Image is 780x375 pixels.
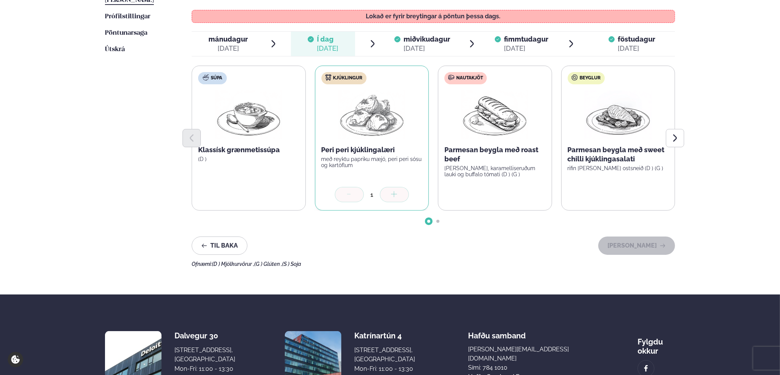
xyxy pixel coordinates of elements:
[504,35,548,43] span: fimmtudagur
[504,44,548,53] div: [DATE]
[568,145,669,164] p: Parmesan beygla með sweet chilli kjúklingasalati
[105,45,125,54] a: Útskrá
[354,346,415,364] div: [STREET_ADDRESS], [GEOGRAPHIC_DATA]
[105,30,147,36] span: Pöntunarsaga
[456,75,483,81] span: Nautakjöt
[468,325,526,340] span: Hafðu samband
[642,364,650,373] img: image alt
[436,220,439,223] span: Go to slide 2
[182,129,201,147] button: Previous slide
[598,237,675,255] button: [PERSON_NAME]
[8,352,23,367] a: Cookie settings
[404,44,450,53] div: [DATE]
[192,261,675,267] div: Ofnæmi:
[254,261,282,267] span: (G ) Glúten ,
[338,90,405,139] img: Chicken-thighs.png
[444,145,546,164] p: Parmesan beygla með roast beef
[404,35,450,43] span: miðvikudagur
[174,331,235,340] div: Dalvegur 30
[364,190,380,199] div: 1
[468,363,585,372] p: Sími: 784 1010
[354,331,415,340] div: Katrínartún 4
[444,165,546,177] p: [PERSON_NAME], karamelliseruðum lauki og buffalo tómati (D ) (G )
[211,75,222,81] span: Súpa
[427,220,430,223] span: Go to slide 1
[198,156,299,162] p: (D )
[333,75,363,81] span: Kjúklingur
[321,156,423,168] p: með reyktu papriku mæjó, peri peri sósu og kartöflum
[325,74,331,80] img: chicken.svg
[208,35,248,43] span: mánudagur
[354,364,415,373] div: Mon-Fri: 11:00 - 13:30
[568,165,669,171] p: rifin [PERSON_NAME] ostsneið (D ) (G )
[200,13,667,19] p: Lokað er fyrir breytingar á pöntun þessa dags.
[618,44,655,53] div: [DATE]
[105,46,125,53] span: Útskrá
[572,74,578,80] img: bagle-new-16px.svg
[198,145,299,155] p: Klassísk grænmetissúpa
[468,345,585,363] a: [PERSON_NAME][EMAIL_ADDRESS][DOMAIN_NAME]
[215,90,282,139] img: Soup.png
[174,364,235,373] div: Mon-Fri: 11:00 - 13:30
[448,74,454,80] img: beef.svg
[666,129,684,147] button: Next slide
[317,44,338,53] div: [DATE]
[208,44,248,53] div: [DATE]
[192,237,247,255] button: Til baka
[105,12,150,21] a: Prófílstillingar
[618,35,655,43] span: föstudagur
[105,29,147,38] a: Pöntunarsaga
[638,331,675,356] div: Fylgdu okkur
[105,13,150,20] span: Prófílstillingar
[317,35,338,44] span: Í dag
[282,261,301,267] span: (S ) Soja
[461,90,528,139] img: Panini.png
[203,74,209,80] img: soup.svg
[580,75,601,81] span: Beyglur
[321,145,423,155] p: Peri peri kjúklingalæri
[585,90,652,139] img: Chicken-breast.png
[174,346,235,364] div: [STREET_ADDRESS], [GEOGRAPHIC_DATA]
[212,261,254,267] span: (D ) Mjólkurvörur ,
